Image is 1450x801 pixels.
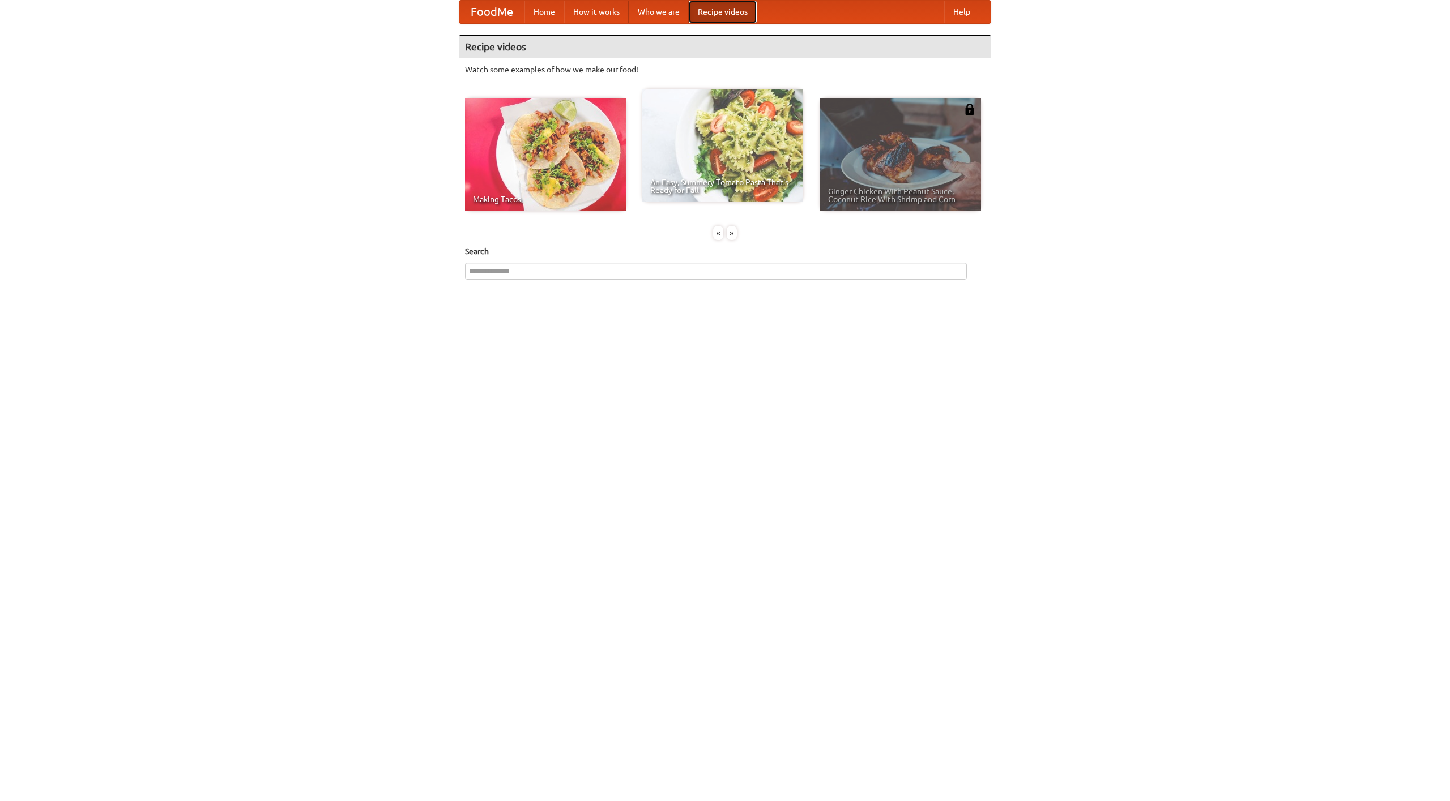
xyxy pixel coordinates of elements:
img: 483408.png [964,104,975,115]
div: » [727,226,737,240]
a: An Easy, Summery Tomato Pasta That's Ready for Fall [642,89,803,202]
a: Who we are [629,1,689,23]
a: Help [944,1,979,23]
a: FoodMe [459,1,524,23]
h4: Recipe videos [459,36,991,58]
a: How it works [564,1,629,23]
h5: Search [465,246,985,257]
span: An Easy, Summery Tomato Pasta That's Ready for Fall [650,178,795,194]
span: Making Tacos [473,195,618,203]
p: Watch some examples of how we make our food! [465,64,985,75]
div: « [713,226,723,240]
a: Making Tacos [465,98,626,211]
a: Home [524,1,564,23]
a: Recipe videos [689,1,757,23]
